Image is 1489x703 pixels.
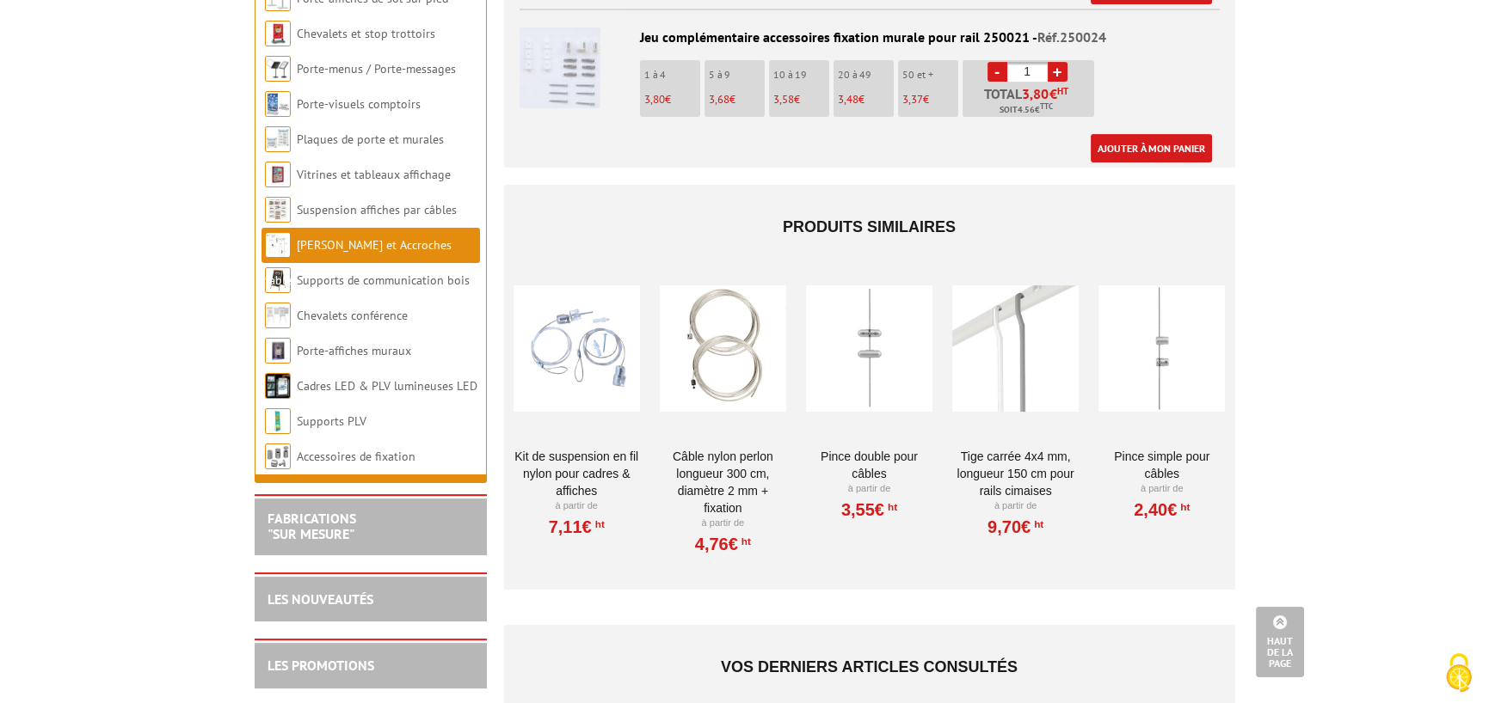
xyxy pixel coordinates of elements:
a: Ajouter à mon panier [1091,134,1212,162]
button: Cookies (fenêtre modale) [1429,645,1489,703]
a: Supports PLV [297,413,366,429]
a: FABRICATIONS"Sur Mesure" [268,510,356,542]
a: Porte-affiches muraux [297,343,411,358]
sup: HT [1057,85,1068,97]
a: Supports de communication bois [297,272,470,288]
a: Porte-menus / Porte-messages [297,61,456,76]
p: € [644,94,700,106]
a: 7,11€HT [549,522,605,532]
p: À partir de [952,499,1079,513]
a: - [988,62,1007,82]
p: € [902,94,958,106]
img: Supports PLV [265,408,291,434]
img: Chevalets et stop trottoirs [265,21,291,46]
sup: TTC [1040,101,1053,111]
span: € [1022,87,1068,101]
span: 3,48 [838,92,858,107]
a: Pince double pour câbles [806,448,932,482]
a: LES PROMOTIONS [268,657,374,674]
a: Kit de suspension en fil nylon pour cadres & affiches [514,448,640,499]
img: Porte-visuels comptoirs [265,91,291,117]
span: Soit € [1000,103,1053,117]
span: 3,37 [902,92,923,107]
a: Plaques de porte et murales [297,131,444,147]
span: Réf.250024 [1037,28,1106,46]
a: + [1048,62,1068,82]
p: À partir de [514,499,640,513]
sup: HT [738,535,751,547]
a: Vitrines et tableaux affichage [297,167,451,182]
img: Accessoires de fixation [265,443,291,469]
a: 2,40€HT [1134,504,1190,515]
p: 20 à 49 [838,69,894,81]
p: 50 et + [902,69,958,81]
p: 5 à 9 [709,69,765,81]
span: Vos derniers articles consultés [721,658,1018,675]
span: Produits similaires [783,218,956,235]
a: Câble nylon perlon longueur 300 cm, diamètre 2 mm + fixation [660,448,786,517]
p: € [709,94,765,106]
a: Chevalets conférence [297,308,408,323]
a: Porte-visuels comptoirs [297,96,421,112]
img: Suspension affiches par câbles [265,197,291,223]
a: Chevalets et stop trottoirs [297,26,435,41]
a: Haut de la page [1256,607,1304,677]
img: Cookies (fenêtre modale) [1437,651,1480,694]
a: Cadres LED & PLV lumineuses LED [297,378,477,394]
img: Cimaises et Accroches tableaux [265,232,291,258]
p: À partir de [806,482,932,496]
p: À partir de [660,517,786,530]
sup: HT [884,501,897,513]
img: Cadres LED & PLV lumineuses LED [265,373,291,399]
img: Porte-menus / Porte-messages [265,56,291,82]
sup: HT [592,518,605,530]
span: 4.56 [1018,103,1035,117]
span: 3,80 [644,92,665,107]
img: Jeu complémentaire accessoires fixation murale pour rail 250021 [520,28,600,108]
a: Accessoires de fixation [297,449,415,464]
img: Chevalets conférence [265,303,291,328]
a: 9,70€HT [988,522,1043,532]
a: 3,55€HT [841,504,897,515]
sup: HT [1177,501,1190,513]
a: Pince simple pour câbles [1098,448,1225,482]
p: € [773,94,829,106]
a: 4,76€HT [695,539,751,549]
img: Porte-affiches muraux [265,338,291,364]
a: Suspension affiches par câbles [297,202,457,217]
span: 3,58 [773,92,794,107]
sup: HT [1031,518,1043,530]
img: Vitrines et tableaux affichage [265,162,291,187]
span: 3,80 [1022,87,1049,101]
img: Plaques de porte et murales [265,126,291,152]
p: Total [967,87,1094,117]
a: [PERSON_NAME] et Accroches tableaux [265,237,452,288]
a: Tige carrée 4x4 mm, longueur 150 cm pour rails cimaises [952,448,1079,499]
p: À partir de [1098,482,1225,496]
div: Jeu complémentaire accessoires fixation murale pour rail 250021 - [520,28,1220,47]
p: 10 à 19 [773,69,829,81]
p: 1 à 4 [644,69,700,81]
a: LES NOUVEAUTÉS [268,590,373,608]
p: € [838,94,894,106]
span: 3,68 [709,92,729,107]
